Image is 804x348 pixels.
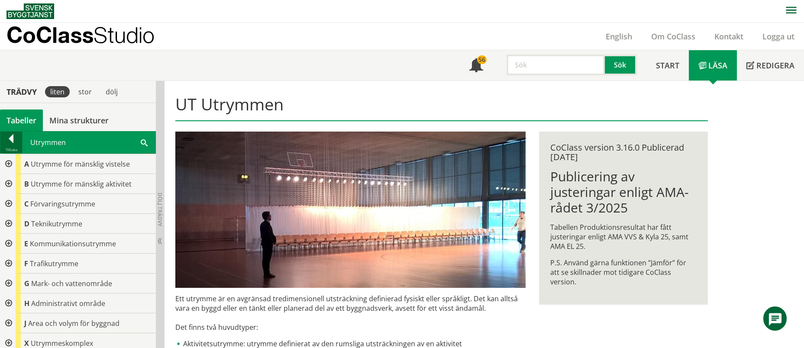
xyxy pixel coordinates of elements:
span: Area och volym för byggnad [28,319,119,328]
a: Mina strukturer [43,110,115,131]
span: Utrymmeskomplex [31,338,93,348]
span: Notifikationer [469,59,483,73]
span: Läsa [708,60,727,71]
span: Studio [94,22,155,48]
a: Kontakt [705,31,753,42]
a: Läsa [689,50,737,81]
span: Start [656,60,679,71]
span: D [24,219,29,229]
span: Utrymme för mänsklig vistelse [31,159,130,169]
span: Administrativt område [31,299,105,308]
div: Utrymmen [23,132,155,153]
div: dölj [100,86,123,97]
p: P.S. Använd gärna funktionen ”Jämför” för att se skillnader mot tidigare CoClass version. [550,258,696,287]
span: Sök i tabellen [141,138,148,147]
span: C [24,199,29,209]
div: Tillbaka [0,146,22,153]
h1: UT Utrymmen [175,94,707,121]
span: Dölj trädvy [156,193,164,226]
div: 56 [477,55,487,64]
span: Mark- och vattenområde [31,279,112,288]
span: Förvaringsutrymme [30,199,95,209]
span: Utrymme för mänsklig aktivitet [31,179,132,189]
span: Kommunikationsutrymme [30,239,116,248]
img: utrymme.jpg [175,132,526,288]
h1: Publicering av justeringar enligt AMA-rådet 3/2025 [550,169,696,216]
span: Trafikutrymme [30,259,78,268]
span: J [24,319,26,328]
span: A [24,159,29,169]
a: 56 [460,50,493,81]
a: Start [646,50,689,81]
span: G [24,279,29,288]
p: Tabellen Produktionsresultat har fått justeringar enligt AMA VVS & Kyla 25, samt AMA EL 25. [550,222,696,251]
span: B [24,179,29,189]
span: H [24,299,29,308]
div: liten [45,86,70,97]
span: E [24,239,28,248]
p: CoClass [6,30,155,40]
input: Sök [507,55,605,75]
span: X [24,338,29,348]
a: Redigera [737,50,804,81]
div: CoClass version 3.16.0 Publicerad [DATE] [550,143,696,162]
div: Trädvy [2,87,42,97]
span: Redigera [756,60,794,71]
button: Sök [605,55,637,75]
div: stor [73,86,97,97]
span: Teknikutrymme [31,219,82,229]
a: English [596,31,642,42]
a: Om CoClass [642,31,705,42]
img: Svensk Byggtjänst [6,3,54,19]
span: F [24,259,28,268]
a: Logga ut [753,31,804,42]
a: CoClassStudio [6,23,173,50]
